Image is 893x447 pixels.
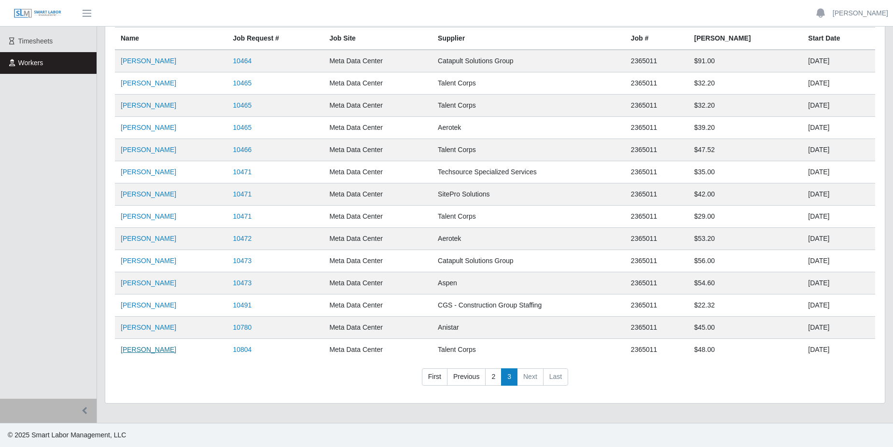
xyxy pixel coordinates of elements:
td: $32.20 [688,72,802,95]
a: 10471 [233,168,251,176]
td: $42.00 [688,183,802,206]
td: 2365011 [625,206,688,228]
td: $91.00 [688,50,802,72]
a: [PERSON_NAME] [121,101,176,109]
a: [PERSON_NAME] [121,323,176,331]
span: Timesheets [18,37,53,45]
td: $47.52 [688,139,802,161]
td: Meta Data Center [323,139,432,161]
td: [DATE] [802,206,875,228]
a: [PERSON_NAME] [121,79,176,87]
a: 10804 [233,346,251,353]
td: 2365011 [625,50,688,72]
td: Meta Data Center [323,50,432,72]
th: [PERSON_NAME] [688,28,802,50]
td: [DATE] [802,272,875,294]
td: Meta Data Center [323,339,432,361]
th: Supplier [432,28,625,50]
td: $22.32 [688,294,802,317]
a: 10473 [233,279,251,287]
td: 2365011 [625,339,688,361]
td: Aerotek [432,117,625,139]
td: Aerotek [432,228,625,250]
td: $39.20 [688,117,802,139]
td: 2365011 [625,72,688,95]
td: [DATE] [802,72,875,95]
a: [PERSON_NAME] [121,279,176,287]
a: 10780 [233,323,251,331]
nav: pagination [115,368,875,393]
a: 10472 [233,235,251,242]
td: [DATE] [802,228,875,250]
td: [DATE] [802,161,875,183]
a: [PERSON_NAME] [121,301,176,309]
td: [DATE] [802,95,875,117]
a: [PERSON_NAME] [121,168,176,176]
td: [DATE] [802,117,875,139]
td: 2365011 [625,95,688,117]
a: [PERSON_NAME] [121,235,176,242]
a: 2 [485,368,502,386]
a: 10466 [233,146,251,154]
td: [DATE] [802,50,875,72]
td: Talent Corps [432,95,625,117]
a: 10471 [233,212,251,220]
a: [PERSON_NAME] [121,124,176,131]
td: 2365011 [625,139,688,161]
td: [DATE] [802,139,875,161]
td: $53.20 [688,228,802,250]
td: Catapult Solutions Group [432,250,625,272]
td: 2365011 [625,272,688,294]
a: [PERSON_NAME] [833,8,888,18]
a: [PERSON_NAME] [121,212,176,220]
td: Meta Data Center [323,250,432,272]
td: $35.00 [688,161,802,183]
td: Meta Data Center [323,272,432,294]
td: 2365011 [625,250,688,272]
a: [PERSON_NAME] [121,257,176,265]
a: 10464 [233,57,251,65]
td: [DATE] [802,250,875,272]
a: Previous [447,368,486,386]
td: Anistar [432,317,625,339]
a: 10465 [233,124,251,131]
td: $48.00 [688,339,802,361]
td: Talent Corps [432,139,625,161]
td: Talent Corps [432,339,625,361]
td: $56.00 [688,250,802,272]
a: [PERSON_NAME] [121,346,176,353]
td: Meta Data Center [323,72,432,95]
th: Job Request # [227,28,323,50]
td: Catapult Solutions Group [432,50,625,72]
a: 3 [501,368,517,386]
td: Meta Data Center [323,95,432,117]
td: Techsource Specialized Services [432,161,625,183]
td: 2365011 [625,117,688,139]
a: [PERSON_NAME] [121,57,176,65]
td: SitePro Solutions [432,183,625,206]
td: $54.60 [688,272,802,294]
td: 2365011 [625,183,688,206]
td: Talent Corps [432,72,625,95]
td: Talent Corps [432,206,625,228]
a: [PERSON_NAME] [121,146,176,154]
td: 2365011 [625,317,688,339]
span: Workers [18,59,43,67]
th: Start Date [802,28,875,50]
td: [DATE] [802,183,875,206]
td: Meta Data Center [323,117,432,139]
th: job site [323,28,432,50]
span: © 2025 Smart Labor Management, LLC [8,431,126,439]
td: [DATE] [802,294,875,317]
td: CGS - Construction Group Staffing [432,294,625,317]
td: [DATE] [802,317,875,339]
td: Meta Data Center [323,228,432,250]
img: SLM Logo [14,8,62,19]
a: First [422,368,447,386]
a: 10465 [233,79,251,87]
td: $32.20 [688,95,802,117]
td: Meta Data Center [323,294,432,317]
td: $45.00 [688,317,802,339]
a: 10473 [233,257,251,265]
td: 2365011 [625,161,688,183]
